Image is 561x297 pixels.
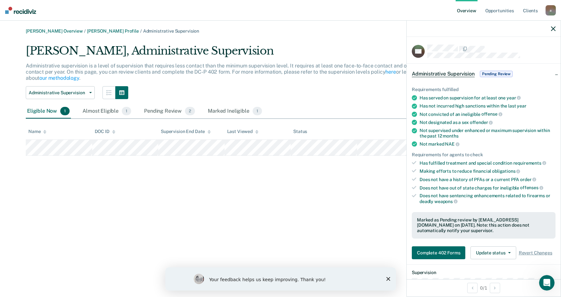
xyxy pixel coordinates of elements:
[417,217,550,233] div: Marked as Pending review by [EMAIL_ADDRESS][DOMAIN_NAME] on [DATE]. Note: this action does not au...
[420,160,556,166] div: Has fulfilled treatment and special condition
[87,28,139,34] a: [PERSON_NAME] Profile
[420,128,556,139] div: Not supervised under enhanced or maximum supervision within the past 12
[434,199,458,204] span: weapons
[227,129,258,134] div: Last Viewed
[412,246,465,259] button: Complete 402 Forms
[29,90,87,96] span: Administrative Supervision
[412,71,475,77] span: Administrative Supervision
[26,44,447,63] div: [PERSON_NAME], Administrative Supervision
[490,283,500,293] button: Next Opportunity
[513,160,546,166] span: requirements
[420,103,556,109] div: Has not incurred high sanctions within the last
[412,270,556,275] dt: Supervision
[420,119,556,125] div: Not designated as a sex
[385,69,396,75] a: here
[185,107,195,115] span: 2
[420,177,556,182] div: Does not have a history of PFAs or a current PFA order
[26,28,83,34] a: [PERSON_NAME] Overview
[481,111,502,117] span: offense
[122,107,131,115] span: 1
[520,185,543,190] span: offenses
[39,75,79,81] a: our methodology
[467,283,478,293] button: Previous Opportunity
[412,152,556,158] div: Requirements for agents to check
[139,28,143,34] span: /
[480,71,513,77] span: Pending Review
[26,104,71,118] div: Eligible Now
[519,250,552,256] span: Revert Changes
[445,141,459,147] span: NAE
[5,7,36,14] img: Recidiviz
[143,104,196,118] div: Pending Review
[412,246,468,259] a: Navigate to form link
[28,129,46,134] div: Name
[443,133,458,138] span: months
[420,141,556,147] div: Not marked
[143,28,199,34] span: Administrative Supervision
[60,107,70,115] span: 1
[539,275,555,291] iframe: Intercom live chat
[207,104,263,118] div: Marked Ineligible
[517,103,526,108] span: year
[165,267,396,291] iframe: Survey by Kim from Recidiviz
[83,28,87,34] span: /
[95,129,115,134] div: DOC ID
[407,64,561,84] div: Administrative SupervisionPending Review
[161,129,211,134] div: Supervision End Date
[546,5,556,15] div: a
[420,111,556,117] div: Not convicted of an ineligible
[470,246,516,259] button: Update status
[26,63,436,81] p: Administrative supervision is a level of supervision that requires less contact than the minimum ...
[253,107,262,115] span: 1
[81,104,132,118] div: Almost Eligible
[420,168,556,174] div: Making efforts to reduce financial
[293,129,307,134] div: Status
[420,193,556,204] div: Does not have sentencing enhancements related to firearms or deadly
[507,95,521,100] span: year
[407,279,561,296] div: 0 / 1
[492,169,520,174] span: obligations
[470,120,493,125] span: offender
[420,185,556,191] div: Does not have out of state charges for ineligible
[420,95,556,101] div: Has served on supervision for at least one
[412,87,556,92] div: Requirements fulfilled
